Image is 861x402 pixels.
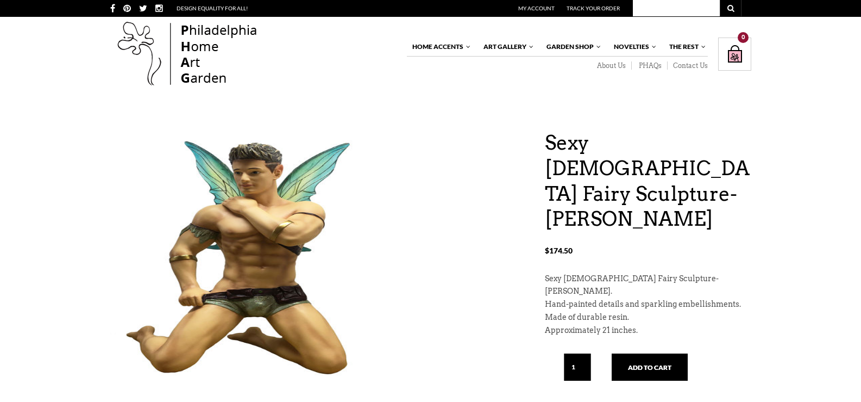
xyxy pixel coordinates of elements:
[407,38,472,56] a: Home Accents
[632,61,668,70] a: PHAQs
[590,61,632,70] a: About Us
[545,246,573,255] bdi: 174.50
[564,354,591,381] input: Qty
[738,32,749,43] div: 0
[545,246,549,255] span: $
[478,38,535,56] a: Art Gallery
[567,5,620,11] a: Track Your Order
[664,38,707,56] a: The Rest
[545,273,751,299] p: Sexy [DEMOGRAPHIC_DATA] Fairy Sculpture- [PERSON_NAME].
[545,324,751,337] p: Approximately 21 inches.
[518,5,555,11] a: My Account
[545,298,751,311] p: Hand-painted details and sparkling embellishments.
[545,130,751,232] h1: Sexy [DEMOGRAPHIC_DATA] Fairy Sculpture- [PERSON_NAME]
[545,311,751,324] p: Made of durable resin.
[541,38,602,56] a: Garden Shop
[608,38,657,56] a: Novelties
[668,61,708,70] a: Contact Us
[612,354,688,381] button: Add to cart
